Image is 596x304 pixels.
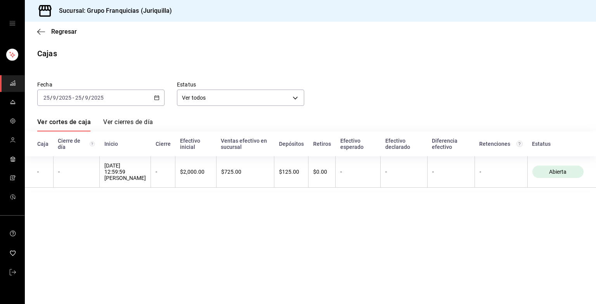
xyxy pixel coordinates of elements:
svg: Total de retenciones de propinas registradas [516,141,523,147]
div: - [58,169,95,175]
div: $125.00 [279,169,303,175]
div: - [385,169,422,175]
div: Efectivo inicial [180,138,212,150]
font: Cierre de día [58,138,83,150]
input: -- [85,95,88,101]
span: / [82,95,84,101]
a: Ver cierres de día [103,118,153,131]
button: cajón abierto [9,20,16,26]
font: Ver cortes de caja [37,118,91,126]
div: Efectivo declarado [385,138,423,150]
div: - [340,169,376,175]
div: Pestañas de navegación [37,118,153,131]
input: ---- [91,95,104,101]
span: Regresar [51,28,77,35]
div: Depósitos [279,141,304,147]
div: Retiros [313,141,331,147]
div: Efectivo esperado [340,138,376,150]
svg: El número de cierre de día es consecutivo y consolida todos los cortes de caja previos en un únic... [90,141,95,147]
div: - [432,169,470,175]
div: - [156,169,170,175]
span: / [50,95,52,101]
span: / [88,95,91,101]
input: ---- [59,95,72,101]
div: Ventas efectivo en sucursal [221,138,270,150]
h3: Sucursal: Grupo Franquicias (Juriquilla) [53,6,172,16]
div: Cajas [37,48,57,59]
button: Regresar [37,28,77,35]
input: -- [43,95,50,101]
div: $2,000.00 [180,169,211,175]
div: $725.00 [221,169,270,175]
div: Cierre [156,141,171,147]
label: Estatus [177,82,304,87]
div: - [480,169,523,175]
div: Caja [37,141,49,147]
span: / [56,95,59,101]
div: $0.00 [313,169,331,175]
label: Fecha [37,82,165,87]
div: Estatus [532,141,584,147]
div: Diferencia efectivo [432,138,470,150]
span: Abierta [546,169,570,175]
input: -- [52,95,56,101]
span: - [73,95,74,101]
div: [DATE] 12:59:59 [PERSON_NAME] [104,162,146,181]
font: Retenciones [479,141,510,147]
input: -- [75,95,82,101]
div: Ver todos [177,90,304,106]
div: - [37,169,49,175]
div: Inicio [104,141,146,147]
